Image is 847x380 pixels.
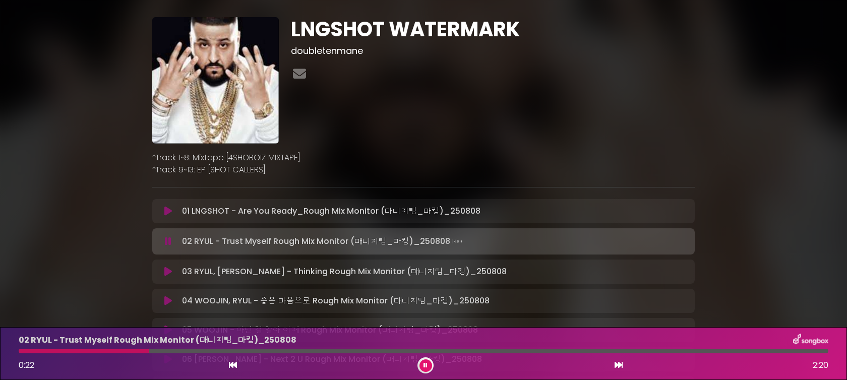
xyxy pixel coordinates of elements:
span: 2:20 [813,359,828,371]
span: 0:22 [19,359,34,371]
p: *Track 9~13: EP [SHOT CALLERS] [152,164,695,176]
img: waveform4.gif [450,234,464,248]
h3: doubletenmane [291,45,695,56]
p: 02 RYUL - Trust Myself Rough Mix Monitor (매니지팀_마킹)_250808 [19,334,296,346]
h1: LNGSHOT WATERMARK [291,17,695,41]
p: 03 RYUL, [PERSON_NAME] - Thinking Rough Mix Monitor (매니지팀_마킹)_250808 [182,266,507,278]
p: 05 WOOJIN - 아닌 걸 알아 이제 Rough Mix Monitor (매니지팀_마킹)_250808 [182,324,478,336]
p: 04 WOOJIN, RYUL - 좋은 마음으로 Rough Mix Monitor (매니지팀_마킹)_250808 [182,295,490,307]
p: 02 RYUL - Trust Myself Rough Mix Monitor (매니지팀_마킹)_250808 [182,234,464,248]
img: songbox-logo-white.png [793,334,828,347]
p: 01 LNGSHOT - Are You Ready_Rough Mix Monitor (매니지팀_마킹)_250808 [182,205,480,217]
img: NkONmQqGQfeht5SWBIpg [152,17,279,144]
p: *Track 1~8: Mixtape [4SHOBOIZ MIXTAPE] [152,152,695,164]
